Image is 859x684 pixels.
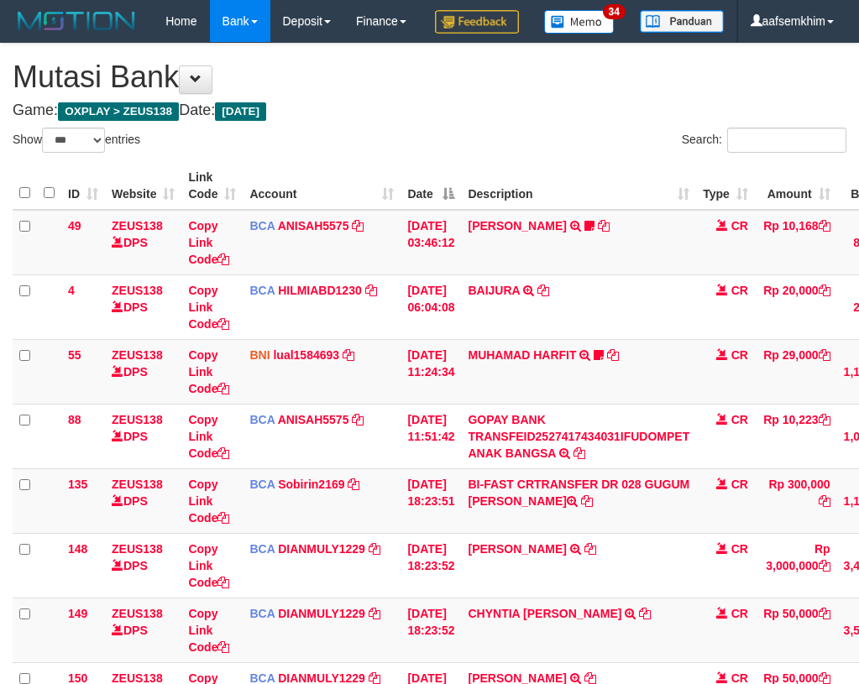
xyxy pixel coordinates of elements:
[68,348,81,362] span: 55
[461,468,696,533] td: BI-FAST CRTRANSFER DR 028 GUGUM [PERSON_NAME]
[755,533,837,598] td: Rp 3,000,000
[68,478,87,491] span: 135
[401,274,461,339] td: [DATE] 06:04:08
[574,446,585,460] a: Copy GOPAY BANK TRANSFEID2527417434031IFUDOMPET ANAK BANGSA to clipboard
[105,598,181,662] td: DPS
[105,404,181,468] td: DPS
[68,607,87,620] span: 149
[755,598,837,662] td: Rp 50,000
[42,128,105,153] select: Showentries
[68,284,75,297] span: 4
[105,210,181,275] td: DPS
[249,478,275,491] span: BCA
[468,284,520,297] a: BAIJURA
[68,542,87,556] span: 148
[755,210,837,275] td: Rp 10,168
[112,542,163,556] a: ZEUS138
[696,162,755,210] th: Type: activate to sort column ascending
[348,478,359,491] a: Copy Sobirin2169 to clipboard
[369,542,380,556] a: Copy DIANMULY1229 to clipboard
[468,607,621,620] a: CHYNTIA [PERSON_NAME]
[112,284,163,297] a: ZEUS138
[188,284,229,331] a: Copy Link Code
[468,348,576,362] a: MUHAMAD HARFIT
[401,533,461,598] td: [DATE] 18:23:52
[278,284,362,297] a: HILMIABD1230
[819,219,830,232] a: Copy Rp 10,168 to clipboard
[188,348,229,395] a: Copy Link Code
[365,284,377,297] a: Copy HILMIABD1230 to clipboard
[468,219,566,232] a: [PERSON_NAME]
[584,542,596,556] a: Copy FERY PERADI to clipboard
[181,162,243,210] th: Link Code: activate to sort column ascending
[544,10,615,34] img: Button%20Memo.svg
[188,542,229,589] a: Copy Link Code
[249,542,275,556] span: BCA
[731,478,748,491] span: CR
[819,284,830,297] a: Copy Rp 20,000 to clipboard
[435,10,519,34] img: Feedback.jpg
[278,607,365,620] a: DIANMULY1229
[401,210,461,275] td: [DATE] 03:46:12
[112,219,163,232] a: ZEUS138
[278,478,344,491] a: Sobirin2169
[105,274,181,339] td: DPS
[731,348,748,362] span: CR
[755,404,837,468] td: Rp 10,223
[819,494,830,508] a: Copy Rp 300,000 to clipboard
[731,542,748,556] span: CR
[249,284,275,297] span: BCA
[401,598,461,662] td: [DATE] 18:23:52
[249,413,275,426] span: BCA
[401,468,461,533] td: [DATE] 18:23:51
[468,413,689,460] a: GOPAY BANK TRANSFEID2527417434031IFUDOMPET ANAK BANGSA
[105,339,181,404] td: DPS
[640,10,724,33] img: panduan.png
[369,607,380,620] a: Copy DIANMULY1229 to clipboard
[537,284,549,297] a: Copy BAIJURA to clipboard
[819,348,830,362] a: Copy Rp 29,000 to clipboard
[105,162,181,210] th: Website: activate to sort column ascending
[249,348,270,362] span: BNI
[13,102,846,119] h4: Game: Date:
[278,413,349,426] a: ANISAH5575
[13,60,846,94] h1: Mutasi Bank
[58,102,179,121] span: OXPLAY > ZEUS138
[819,413,830,426] a: Copy Rp 10,223 to clipboard
[731,219,748,232] span: CR
[61,162,105,210] th: ID: activate to sort column ascending
[188,413,229,460] a: Copy Link Code
[401,404,461,468] td: [DATE] 11:51:42
[468,542,566,556] a: [PERSON_NAME]
[581,494,593,508] a: Copy BI-FAST CRTRANSFER DR 028 GUGUM SURYA TAUFIK to clipboard
[273,348,339,362] a: lual1584693
[731,413,748,426] span: CR
[682,128,846,153] label: Search:
[68,219,81,232] span: 49
[755,162,837,210] th: Amount: activate to sort column ascending
[13,128,140,153] label: Show entries
[112,348,163,362] a: ZEUS138
[639,607,651,620] a: Copy CHYNTIA INDRA DEWI to clipboard
[401,339,461,404] td: [DATE] 11:24:34
[603,4,626,19] span: 34
[215,102,266,121] span: [DATE]
[112,413,163,426] a: ZEUS138
[188,478,229,525] a: Copy Link Code
[755,339,837,404] td: Rp 29,000
[819,607,830,620] a: Copy Rp 50,000 to clipboard
[343,348,354,362] a: Copy lual1584693 to clipboard
[401,162,461,210] th: Date: activate to sort column descending
[105,468,181,533] td: DPS
[278,219,349,232] a: ANISAH5575
[755,274,837,339] td: Rp 20,000
[352,219,364,232] a: Copy ANISAH5575 to clipboard
[819,559,830,572] a: Copy Rp 3,000,000 to clipboard
[278,542,365,556] a: DIANMULY1229
[607,348,619,362] a: Copy MUHAMAD HARFIT to clipboard
[352,413,364,426] a: Copy ANISAH5575 to clipboard
[755,468,837,533] td: Rp 300,000
[243,162,401,210] th: Account: activate to sort column ascending
[68,413,81,426] span: 88
[13,8,140,34] img: MOTION_logo.png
